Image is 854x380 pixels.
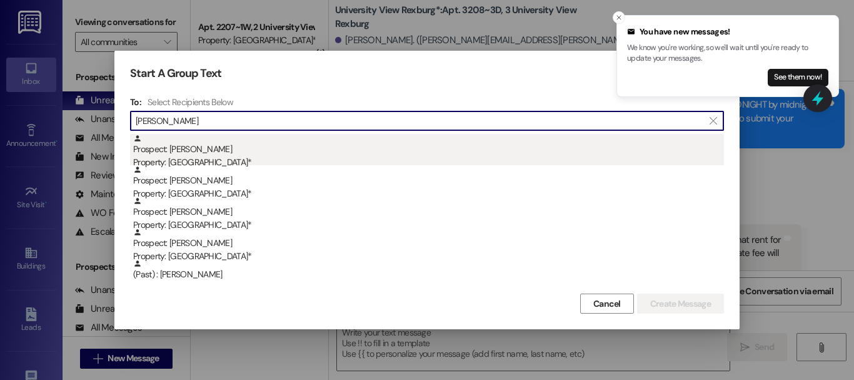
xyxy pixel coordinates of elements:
div: Property: [GEOGRAPHIC_DATA]* [133,250,724,263]
i:  [710,116,716,126]
div: (Past) : [PERSON_NAME] [130,259,724,290]
span: Cancel [593,297,621,311]
div: Prospect: [PERSON_NAME]Property: [GEOGRAPHIC_DATA]* [130,165,724,197]
div: Prospect: [PERSON_NAME] [133,228,724,264]
span: Create Message [650,297,711,311]
div: Prospect: [PERSON_NAME]Property: [GEOGRAPHIC_DATA]* [130,228,724,259]
div: Prospect: [PERSON_NAME]Property: [GEOGRAPHIC_DATA]* [130,197,724,228]
div: Property: [GEOGRAPHIC_DATA]* [133,187,724,200]
h4: Select Recipients Below [148,96,233,108]
div: Property: [GEOGRAPHIC_DATA]* [133,156,724,169]
div: (Past) : [PERSON_NAME] [133,259,724,281]
input: Search for any contact or apartment [136,112,703,130]
p: We know you're working, so we'll wait until you're ready to update your messages. [627,43,828,64]
button: Cancel [580,294,634,314]
div: Prospect: [PERSON_NAME]Property: [GEOGRAPHIC_DATA]* [130,134,724,165]
div: Prospect: [PERSON_NAME] [133,134,724,170]
h3: To: [130,96,141,108]
div: Prospect: [PERSON_NAME] [133,197,724,232]
button: Create Message [637,294,724,314]
div: You have new messages! [627,26,828,38]
button: Clear text [703,111,723,130]
h3: Start A Group Text [130,66,221,81]
div: Prospect: [PERSON_NAME] [133,165,724,201]
button: Close toast [613,11,625,24]
button: See them now! [768,69,828,86]
div: Property: [GEOGRAPHIC_DATA]* [133,218,724,232]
